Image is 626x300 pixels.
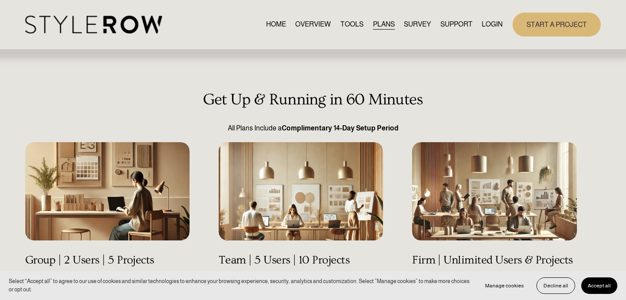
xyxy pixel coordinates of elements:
span: Accept all [588,283,611,289]
a: START A PROJECT [513,13,601,37]
button: Decline all [536,277,575,294]
p: Select “Accept all” to agree to our use of cookies and similar technologies to enhance your brows... [9,277,470,294]
a: PLANS [373,19,395,30]
h3: Get Up & Running in 60 Minutes [25,91,601,109]
a: HOME [266,19,286,30]
strong: Complimentary 14-Day Setup Period [282,124,399,132]
a: folder dropdown [440,19,473,30]
h4: Firm | Unlimited Users & Projects [412,253,577,267]
a: LOGIN [482,19,503,30]
button: Manage cookies [479,277,530,294]
button: Accept all [581,277,617,294]
span: Manage cookies [485,283,524,289]
h4: Group | 2 Users | 5 Projects [25,253,190,267]
span: SUPPORT [440,19,473,30]
a: SURVEY [404,19,431,30]
h4: Team | 5 Users | 10 Projects [219,253,383,267]
span: Decline all [543,283,568,289]
img: StyleRow [25,16,162,33]
p: All Plans Include a [25,123,601,133]
a: OVERVIEW [295,19,331,30]
a: TOOLS [340,19,363,30]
